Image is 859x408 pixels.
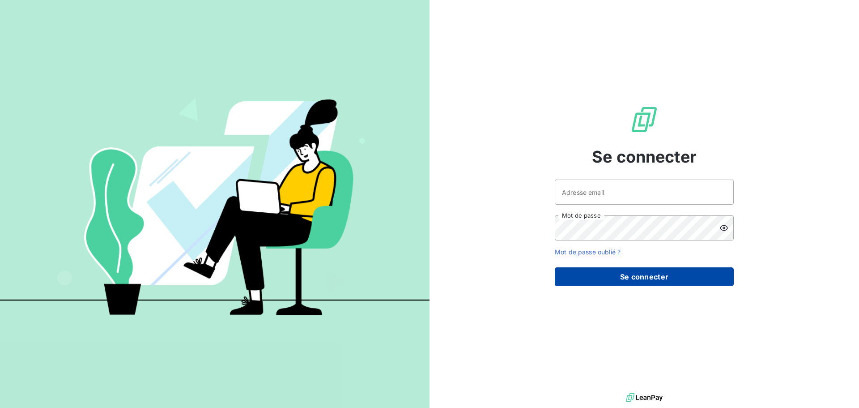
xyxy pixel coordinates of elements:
[626,391,663,404] img: logo
[630,105,659,134] img: Logo LeanPay
[555,267,734,286] button: Se connecter
[592,145,697,169] span: Se connecter
[555,180,734,205] input: placeholder
[555,248,621,256] a: Mot de passe oublié ?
